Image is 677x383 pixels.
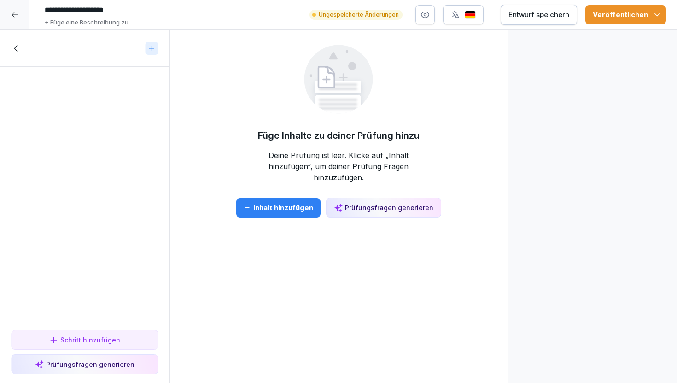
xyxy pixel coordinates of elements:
[246,150,431,183] p: Deine Prüfung ist leer. Klicke auf „Inhalt hinzufügen“, um deiner Prüfung Fragen hinzuzufügen.
[326,198,441,218] button: Prüfungsfragen generieren
[304,45,373,114] img: empty.svg
[244,203,313,213] div: Inhalt hinzufügen
[465,11,476,19] img: de.svg
[49,335,120,345] div: Schritt hinzufügen
[508,10,569,20] div: Entwurf speichern
[334,203,433,212] div: Prüfungsfragen generieren
[45,18,128,27] p: + Füge eine Beschreibung zu
[35,359,134,369] div: Prüfungsfragen generieren
[11,354,158,374] button: Prüfungsfragen generieren
[593,10,659,20] div: Veröffentlichen
[11,330,158,350] button: Schritt hinzufügen
[319,11,399,19] p: Ungespeicherte Änderungen
[501,5,577,25] button: Entwurf speichern
[258,129,420,142] h5: Füge Inhalte zu deiner Prüfung hinzu
[585,5,666,24] button: Veröffentlichen
[236,198,321,218] button: Inhalt hinzufügen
